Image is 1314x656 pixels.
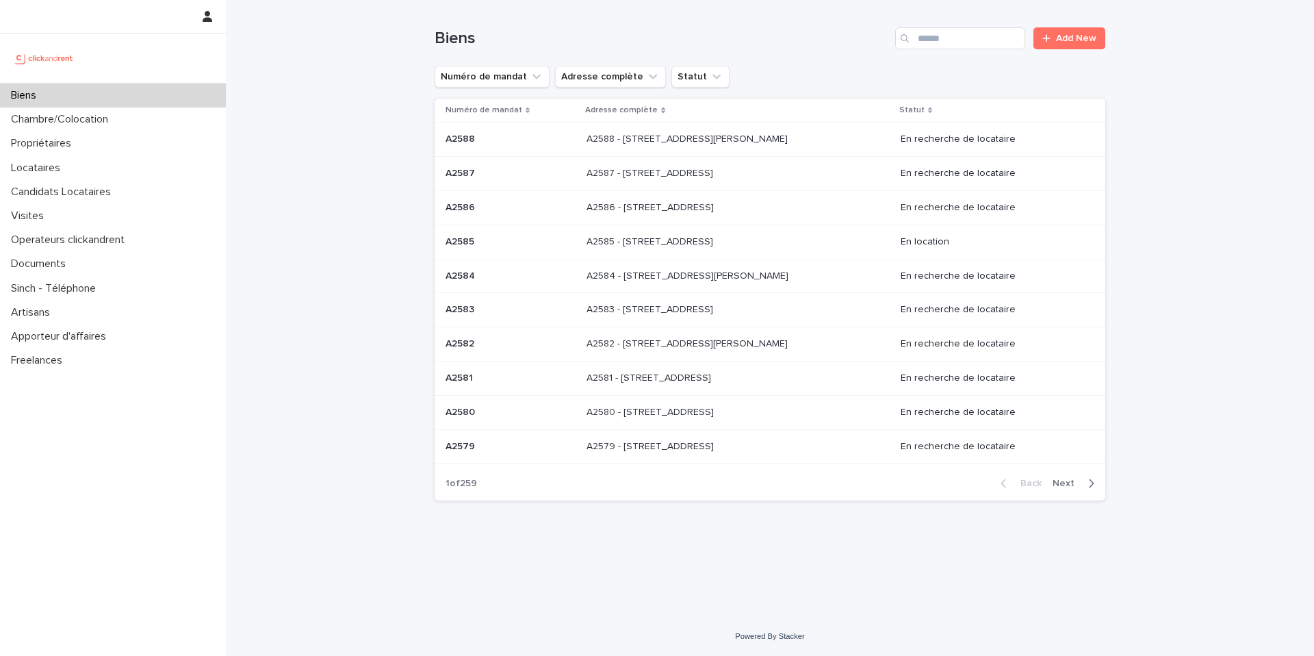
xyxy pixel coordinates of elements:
[587,336,790,350] p: A2582 - 12 avenue Charles VII, Saint-Maur-des-Fossés 94100
[587,234,716,248] p: A2585 - [STREET_ADDRESS]
[1053,479,1083,488] span: Next
[446,370,476,384] p: A2581
[446,103,522,118] p: Numéro de mandat
[5,354,73,367] p: Freelances
[446,268,478,282] p: A2584
[435,225,1105,259] tr: A2585A2585 A2585 - [STREET_ADDRESS]A2585 - [STREET_ADDRESS] En location
[901,202,1083,214] p: En recherche de locataire
[435,259,1105,293] tr: A2584A2584 A2584 - [STREET_ADDRESS][PERSON_NAME]A2584 - [STREET_ADDRESS][PERSON_NAME] En recherch...
[435,429,1105,464] tr: A2579A2579 A2579 - [STREET_ADDRESS]A2579 - [STREET_ADDRESS] En recherche de locataire
[1012,479,1042,488] span: Back
[587,165,716,179] p: A2587 - [STREET_ADDRESS]
[435,327,1105,362] tr: A2582A2582 A2582 - [STREET_ADDRESS][PERSON_NAME]A2582 - [STREET_ADDRESS][PERSON_NAME] En recherch...
[587,438,717,453] p: A2579 - [STREET_ADDRESS]
[446,131,478,145] p: A2588
[435,395,1105,429] tr: A2580A2580 A2580 - [STREET_ADDRESS]A2580 - [STREET_ADDRESS] En recherche de locataire
[5,137,82,150] p: Propriétaires
[435,293,1105,327] tr: A2583A2583 A2583 - [STREET_ADDRESS]A2583 - [STREET_ADDRESS] En recherche de locataire
[446,199,478,214] p: A2586
[5,162,71,175] p: Locataires
[585,103,658,118] p: Adresse complète
[901,304,1083,316] p: En recherche de locataire
[5,306,61,319] p: Artisans
[435,467,488,501] p: 1 of 259
[901,407,1083,418] p: En recherche de locataire
[899,103,925,118] p: Statut
[901,168,1083,179] p: En recherche de locataire
[11,45,77,72] img: UCB0brd3T0yccxBKYDjQ
[1033,27,1105,49] a: Add New
[1047,477,1105,490] button: Next
[435,66,550,88] button: Numéro de mandat
[901,236,1083,248] p: En location
[901,338,1083,350] p: En recherche de locataire
[446,165,478,179] p: A2587
[435,123,1105,157] tr: A2588A2588 A2588 - [STREET_ADDRESS][PERSON_NAME]A2588 - [STREET_ADDRESS][PERSON_NAME] En recherch...
[446,438,478,453] p: A2579
[5,282,107,295] p: Sinch - Téléphone
[895,27,1025,49] input: Search
[1056,34,1096,43] span: Add New
[446,404,478,418] p: A2580
[5,330,117,343] p: Apporteur d'affaires
[901,134,1083,145] p: En recherche de locataire
[587,268,791,282] p: A2584 - 79 Avenue du Général de Gaulle, Champigny sur Marne 94500
[435,157,1105,191] tr: A2587A2587 A2587 - [STREET_ADDRESS]A2587 - [STREET_ADDRESS] En recherche de locataire
[5,234,136,247] p: Operateurs clickandrent
[5,257,77,270] p: Documents
[587,404,717,418] p: A2580 - [STREET_ADDRESS]
[735,632,804,640] a: Powered By Stacker
[555,66,666,88] button: Adresse complète
[435,361,1105,395] tr: A2581A2581 A2581 - [STREET_ADDRESS]A2581 - [STREET_ADDRESS] En recherche de locataire
[435,29,890,49] h1: Biens
[5,89,47,102] p: Biens
[5,210,55,223] p: Visites
[5,113,119,126] p: Chambre/Colocation
[901,270,1083,282] p: En recherche de locataire
[5,186,122,199] p: Candidats Locataires
[587,131,790,145] p: A2588 - [STREET_ADDRESS][PERSON_NAME]
[990,477,1047,490] button: Back
[587,301,716,316] p: A2583 - 79 Avenue du Général de Gaulle, Champigny sur Marne 94500
[671,66,730,88] button: Statut
[901,373,1083,384] p: En recherche de locataire
[587,199,717,214] p: A2586 - [STREET_ADDRESS]
[446,301,477,316] p: A2583
[901,441,1083,453] p: En recherche de locataire
[435,190,1105,225] tr: A2586A2586 A2586 - [STREET_ADDRESS]A2586 - [STREET_ADDRESS] En recherche de locataire
[587,370,714,384] p: A2581 - [STREET_ADDRESS]
[446,336,477,350] p: A2582
[446,234,477,248] p: A2585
